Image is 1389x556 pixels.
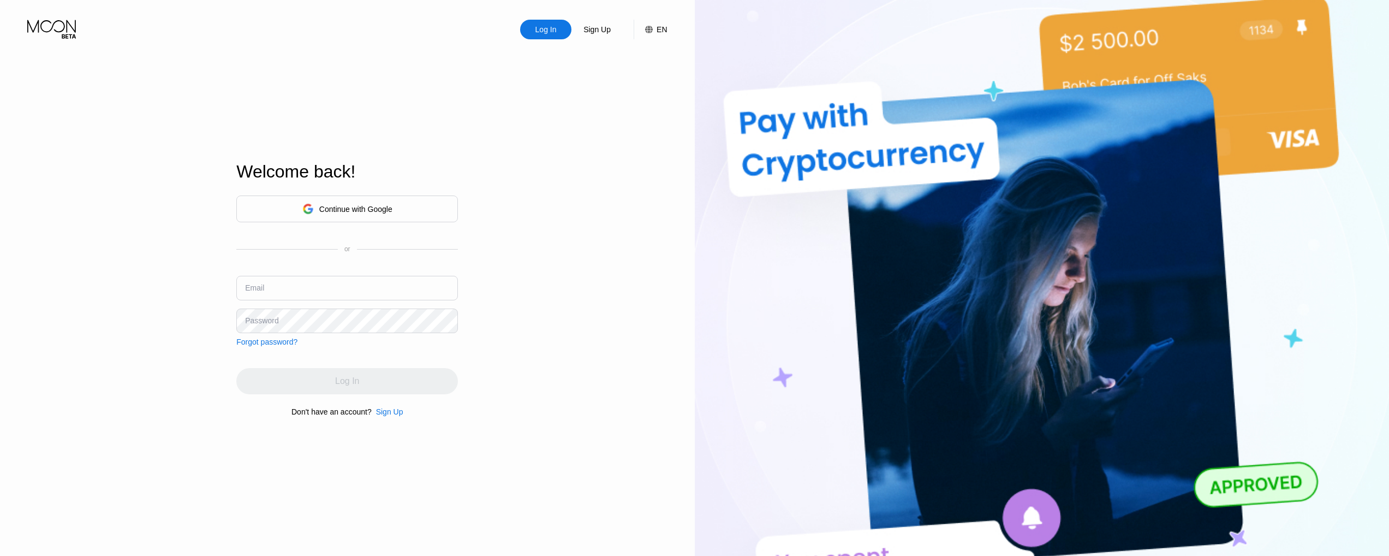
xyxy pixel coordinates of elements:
[372,407,403,416] div: Sign Up
[571,20,623,39] div: Sign Up
[582,24,612,35] div: Sign Up
[376,407,403,416] div: Sign Up
[344,245,350,253] div: or
[319,205,392,214] div: Continue with Google
[236,338,297,346] div: Forgot password?
[520,20,571,39] div: Log In
[236,196,458,222] div: Continue with Google
[657,25,667,34] div: EN
[245,316,278,325] div: Password
[236,162,458,182] div: Welcome back!
[634,20,667,39] div: EN
[245,283,264,292] div: Email
[534,24,558,35] div: Log In
[291,407,372,416] div: Don't have an account?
